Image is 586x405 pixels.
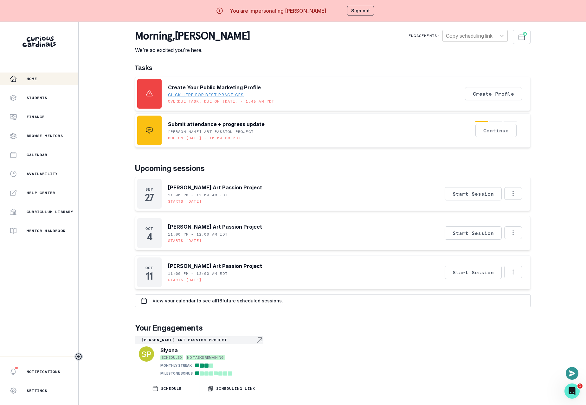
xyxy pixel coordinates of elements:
[186,355,225,360] span: NO TASKS REMAINING
[74,352,83,361] button: Toggle sidebar
[168,193,228,198] p: 11:00 PM - 12:00 AM EDT
[168,136,241,141] p: Due on [DATE] • 10:00 PM PDT
[199,380,263,397] button: Scheduling Link
[27,369,61,374] p: Notifications
[168,238,202,243] p: Starts [DATE]
[145,226,153,231] p: Oct
[160,346,178,354] p: Siyona
[445,187,502,200] button: Start Session
[409,33,440,38] p: Engagements:
[27,114,45,119] p: Finance
[135,163,531,174] p: Upcoming sessions
[168,262,262,270] p: [PERSON_NAME] Art Passion Project
[577,383,583,389] span: 1
[256,336,263,344] svg: Navigate to engagement page
[146,273,152,279] p: 11
[445,226,502,240] button: Start Session
[23,36,56,47] img: Curious Cardinals Logo
[168,92,244,98] a: Click here for best practices
[135,322,531,334] p: Your Engagements
[27,190,55,195] p: Help Center
[139,346,154,362] img: svg
[160,363,192,368] p: MONTHLY STREAK
[504,187,522,200] button: Options
[465,87,522,100] button: Create Profile
[168,271,228,276] p: 11:00 PM - 12:00 AM EDT
[145,194,154,201] p: 27
[161,386,182,391] p: SCHEDULE
[475,124,517,137] button: Continue
[566,367,578,380] button: Open or close messaging widget
[135,64,531,72] h1: Tasks
[168,99,274,104] p: Overdue task: Due on [DATE] • 1:46 AM PDT
[27,95,48,100] p: Students
[141,338,256,343] p: [PERSON_NAME] Art Passion Project
[504,266,522,278] button: Options
[168,120,265,128] p: Submit attendance + progress update
[135,380,199,397] button: SCHEDULE
[27,76,37,81] p: Home
[446,32,493,40] div: Copy scheduling link
[160,355,183,360] span: SCHEDULED
[27,152,48,157] p: Calendar
[168,129,254,134] p: [PERSON_NAME] Art Passion Project
[168,232,228,237] p: 11:00 PM - 12:00 AM EDT
[145,265,153,270] p: Oct
[135,30,250,42] p: morning , [PERSON_NAME]
[168,184,262,191] p: [PERSON_NAME] Art Passion Project
[168,223,262,231] p: [PERSON_NAME] Art Passion Project
[564,383,580,399] iframe: Intercom live chat
[160,371,193,376] p: MILESTONE BONUS
[27,388,48,393] p: Settings
[347,6,374,16] button: Sign out
[27,228,66,233] p: Mentor Handbook
[168,277,202,282] p: Starts [DATE]
[135,336,263,377] a: [PERSON_NAME] Art Passion ProjectNavigate to engagement pageSiyonaSCHEDULEDNO TASKS REMAININGMONT...
[27,133,63,138] p: Browse Mentors
[168,84,261,91] p: Create Your Public Marketing Profile
[145,187,153,192] p: Sep
[504,226,522,239] button: Options
[135,46,250,54] p: We're so excited you're here.
[152,298,283,303] p: View your calendar to see all 16 future scheduled sessions.
[27,209,74,214] p: Curriculum Library
[513,30,531,44] button: Schedule Sessions
[216,386,255,391] p: Scheduling Link
[27,171,58,176] p: Availability
[147,234,152,240] p: 4
[445,266,502,279] button: Start Session
[230,7,326,15] p: You are impersonating [PERSON_NAME]
[168,199,202,204] p: Starts [DATE]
